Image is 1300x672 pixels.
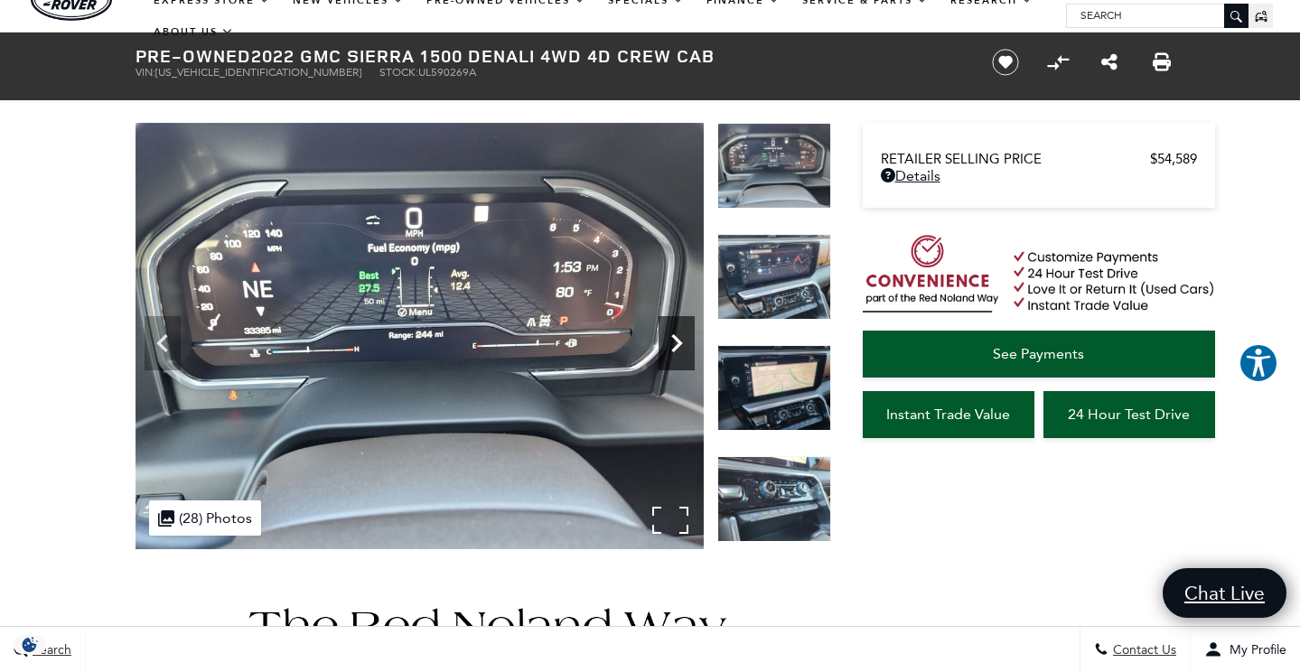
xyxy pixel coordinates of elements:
span: My Profile [1222,642,1286,658]
button: Open user profile menu [1191,627,1300,672]
span: See Payments [993,345,1084,362]
div: Next [659,316,695,370]
a: Details [881,167,1197,184]
div: Privacy Settings [9,635,51,654]
img: Used 2022 White Frost Tricoat GMC Denali image 17 [717,456,831,542]
div: (28) Photos [149,500,261,536]
button: Save vehicle [986,48,1025,77]
img: Used 2022 White Frost Tricoat GMC Denali image 16 [717,345,831,431]
span: Retailer Selling Price [881,151,1150,167]
span: UL590269A [418,66,476,79]
a: Share this Pre-Owned 2022 GMC Sierra 1500 Denali 4WD 4D Crew Cab [1101,51,1118,73]
img: Used 2022 White Frost Tricoat GMC Denali image 14 [717,123,831,209]
span: [US_VEHICLE_IDENTIFICATION_NUMBER] [155,66,361,79]
h1: 2022 GMC Sierra 1500 Denali 4WD 4D Crew Cab [136,46,962,66]
a: Retailer Selling Price $54,589 [881,151,1197,167]
span: $54,589 [1150,151,1197,167]
a: Instant Trade Value [863,391,1034,438]
img: Used 2022 White Frost Tricoat GMC Denali image 14 [136,123,704,549]
img: Used 2022 White Frost Tricoat GMC Denali image 15 [717,234,831,320]
strong: Pre-Owned [136,43,251,68]
span: Stock: [379,66,418,79]
a: See Payments [863,331,1215,378]
span: Chat Live [1175,581,1274,605]
button: Compare Vehicle [1044,49,1071,76]
a: 24 Hour Test Drive [1043,391,1215,438]
aside: Accessibility Help Desk [1239,343,1278,387]
div: Previous [145,316,181,370]
span: Instant Trade Value [886,406,1010,423]
span: 24 Hour Test Drive [1068,406,1190,423]
a: Print this Pre-Owned 2022 GMC Sierra 1500 Denali 4WD 4D Crew Cab [1153,51,1171,73]
span: Contact Us [1108,642,1176,658]
a: About Us [143,16,245,48]
button: Explore your accessibility options [1239,343,1278,383]
input: Search [1067,5,1248,26]
span: VIN: [136,66,155,79]
a: Chat Live [1163,568,1286,618]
